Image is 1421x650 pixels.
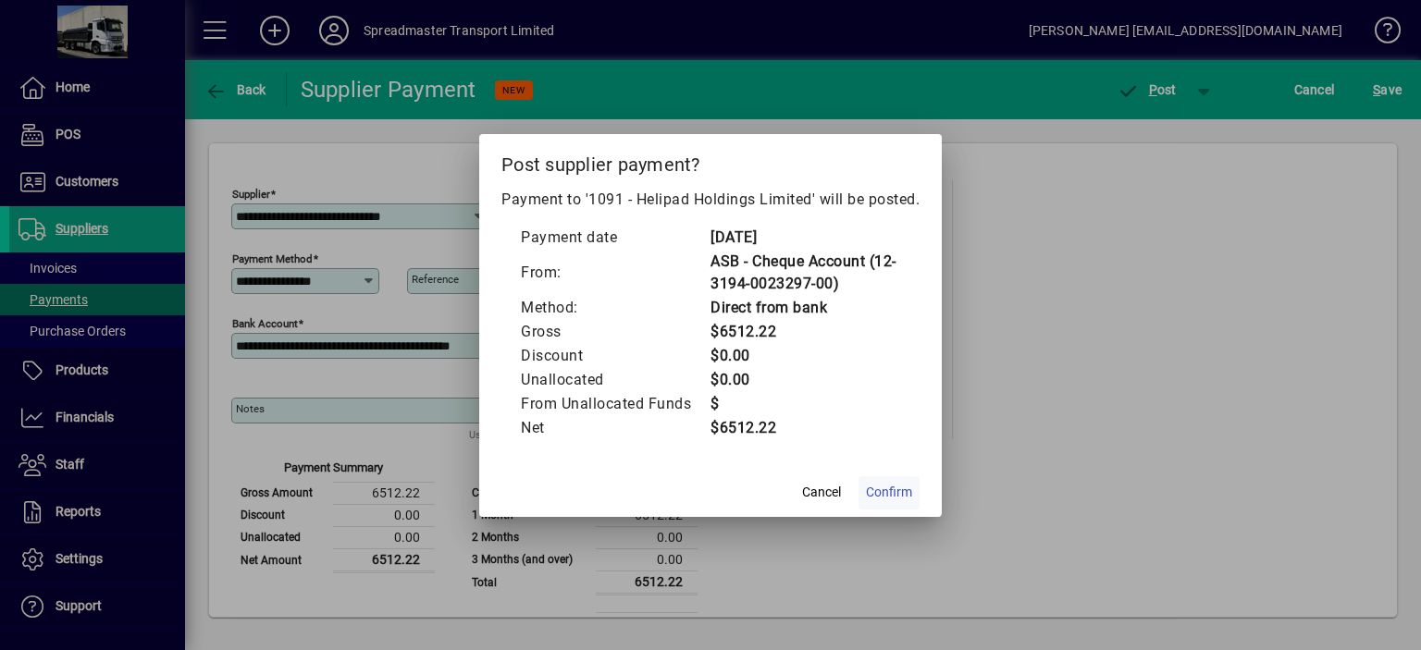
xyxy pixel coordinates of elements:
button: Confirm [859,476,920,509]
td: $0.00 [710,368,901,392]
td: From: [520,250,710,296]
td: $ [710,392,901,416]
td: $6512.22 [710,320,901,344]
td: Direct from bank [710,296,901,320]
p: Payment to '1091 - Helipad Holdings Limited' will be posted. [501,189,920,211]
td: From Unallocated Funds [520,392,710,416]
td: [DATE] [710,226,901,250]
td: $0.00 [710,344,901,368]
td: ASB - Cheque Account (12-3194-0023297-00) [710,250,901,296]
td: Net [520,416,710,440]
span: Confirm [866,483,912,502]
td: $6512.22 [710,416,901,440]
td: Method: [520,296,710,320]
td: Payment date [520,226,710,250]
td: Unallocated [520,368,710,392]
td: Gross [520,320,710,344]
span: Cancel [802,483,841,502]
td: Discount [520,344,710,368]
button: Cancel [792,476,851,509]
h2: Post supplier payment? [479,134,942,188]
